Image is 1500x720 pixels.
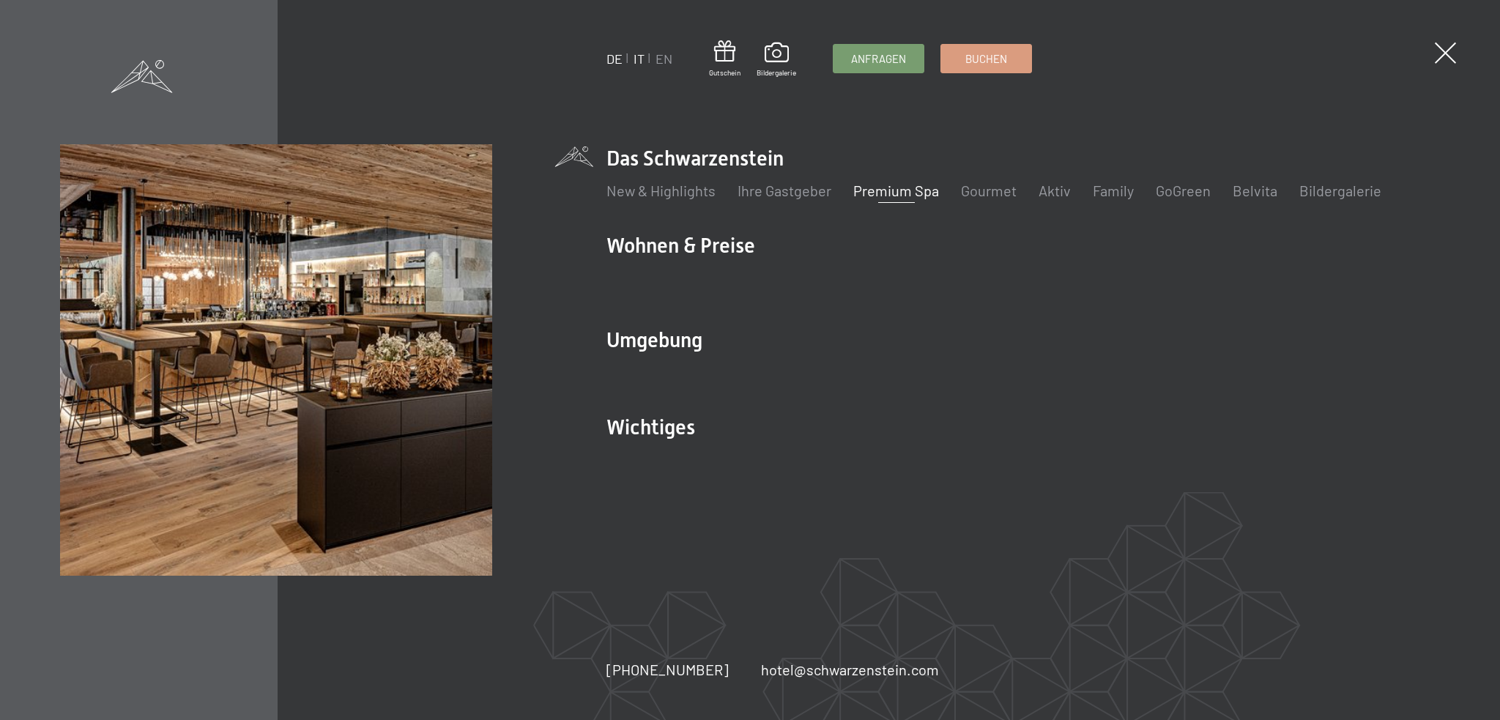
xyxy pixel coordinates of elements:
span: Buchen [965,51,1007,67]
a: Bildergalerie [757,42,796,78]
span: [PHONE_NUMBER] [606,661,729,678]
a: IT [634,51,645,67]
a: GoGreen [1156,182,1211,199]
a: Belvita [1233,182,1277,199]
a: [PHONE_NUMBER] [606,659,729,680]
a: New & Highlights [606,182,716,199]
a: Anfragen [833,45,924,73]
a: Aktiv [1039,182,1071,199]
a: Ihre Gastgeber [738,182,831,199]
span: Bildergalerie [757,67,796,78]
a: Bildergalerie [1299,182,1381,199]
a: EN [656,51,672,67]
span: Gutschein [709,67,740,78]
a: Buchen [941,45,1031,73]
a: Family [1093,182,1134,199]
a: Premium Spa [853,182,939,199]
a: DE [606,51,623,67]
a: Gutschein [709,40,740,78]
span: Anfragen [851,51,906,67]
a: hotel@schwarzenstein.com [761,659,939,680]
a: Gourmet [961,182,1017,199]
